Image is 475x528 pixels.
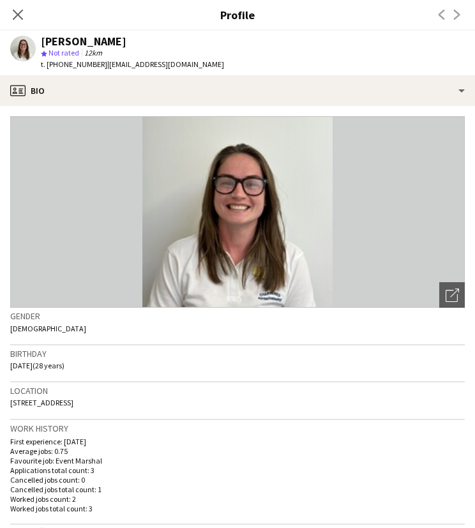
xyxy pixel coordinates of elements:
span: Not rated [49,48,79,57]
span: | [EMAIL_ADDRESS][DOMAIN_NAME] [107,59,224,69]
p: Cancelled jobs count: 0 [10,475,465,485]
span: [DATE] (28 years) [10,361,64,370]
p: Worked jobs total count: 3 [10,504,465,513]
div: [PERSON_NAME] [41,36,126,47]
p: Worked jobs count: 2 [10,494,465,504]
p: Applications total count: 3 [10,465,465,475]
p: Average jobs: 0.75 [10,446,465,456]
h3: Work history [10,423,465,434]
span: 12km [82,48,105,57]
div: Open photos pop-in [439,282,465,308]
h3: Location [10,385,465,396]
p: Favourite job: Event Marshal [10,456,465,465]
p: First experience: [DATE] [10,437,465,446]
img: Crew avatar or photo [10,116,465,308]
span: [DEMOGRAPHIC_DATA] [10,324,86,333]
span: t. [PHONE_NUMBER] [41,59,107,69]
h3: Gender [10,310,465,322]
p: Cancelled jobs total count: 1 [10,485,465,494]
h3: Birthday [10,348,465,359]
span: [STREET_ADDRESS] [10,398,73,407]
